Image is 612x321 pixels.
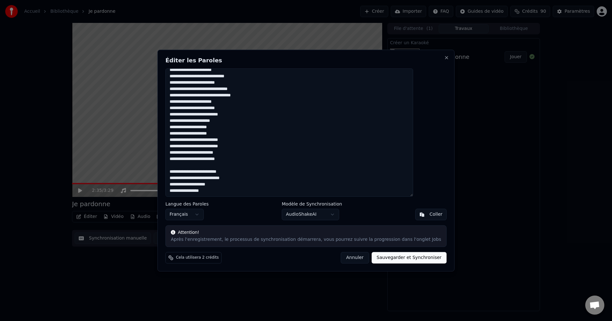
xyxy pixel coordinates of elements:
[171,229,441,236] div: Attention!
[165,58,447,63] h2: Éditer les Paroles
[171,236,441,243] div: Après l'enregistrement, le processus de synchronisation démarrera, vous pourrez suivre la progres...
[282,202,342,206] label: Modèle de Synchronisation
[415,209,447,220] button: Coller
[341,252,369,263] button: Annuler
[430,211,443,218] div: Coller
[165,202,209,206] label: Langue des Paroles
[176,255,219,260] span: Cela utilisera 2 crédits
[372,252,447,263] button: Sauvegarder et Synchroniser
